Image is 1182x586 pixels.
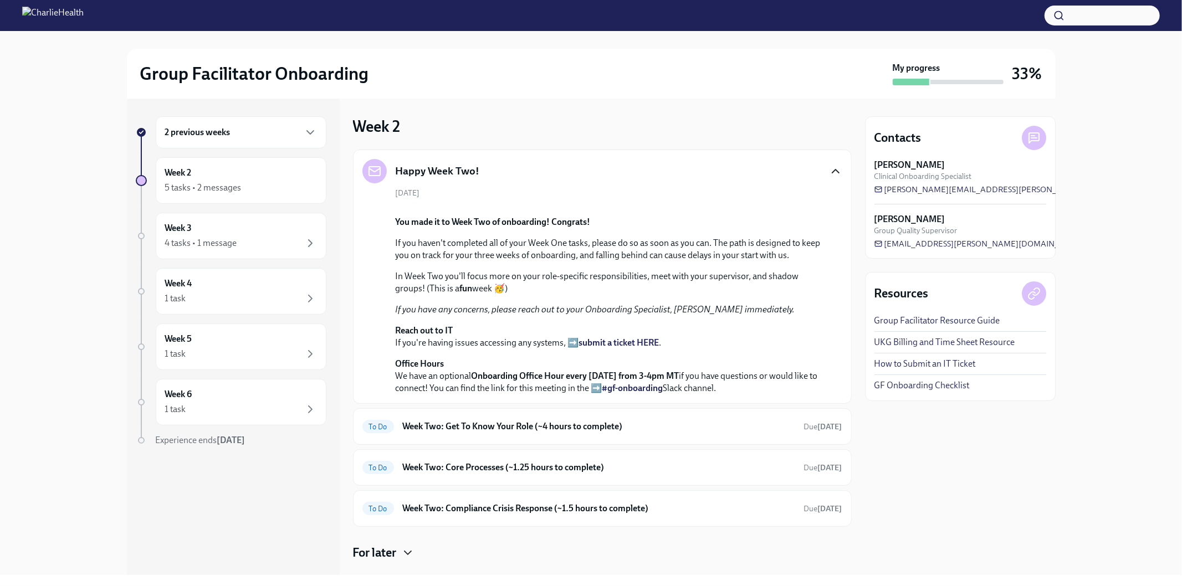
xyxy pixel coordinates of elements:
strong: [PERSON_NAME] [874,159,945,171]
a: To DoWeek Two: Core Processes (~1.25 hours to complete)Due[DATE] [362,459,842,476]
span: October 13th, 2025 10:00 [804,503,842,514]
h4: Contacts [874,130,922,146]
a: To DoWeek Two: Get To Know Your Role (~4 hours to complete)Due[DATE] [362,418,842,435]
span: Due [804,463,842,472]
strong: [PERSON_NAME] [874,213,945,225]
strong: My progress [893,62,940,74]
h6: Week 6 [165,388,192,400]
strong: Onboarding Office Hour every [DATE] from 3-4pm MT [472,371,679,381]
strong: [DATE] [818,463,842,472]
h6: 2 previous weeks [165,126,231,138]
div: For later [353,544,852,561]
span: To Do [362,505,394,513]
h6: Week Two: Core Processes (~1.25 hours to complete) [403,461,795,474]
h6: Week 4 [165,277,192,290]
p: In Week Two you'll focus more on your role-specific responsibilities, meet with your supervisor, ... [396,270,825,295]
span: Group Quality Supervisor [874,225,958,236]
h6: Week 2 [165,167,192,179]
em: If you have any concerns, please reach out to your Onboarding Specialist, [PERSON_NAME] immediately. [396,304,795,315]
a: Week 61 task [136,379,326,425]
strong: Reach out to IT [396,325,453,336]
span: Due [804,504,842,513]
strong: [DATE] [217,435,245,445]
div: 1 task [165,403,186,415]
img: CharlieHealth [22,7,84,24]
strong: You made it to Week Two of onboarding! Congrats! [396,217,591,227]
a: GF Onboarding Checklist [874,379,970,392]
a: Week 25 tasks • 2 messages [136,157,326,204]
span: October 13th, 2025 10:00 [804,421,842,432]
span: October 13th, 2025 10:00 [804,462,842,473]
div: 4 tasks • 1 message [165,237,237,249]
strong: fun [460,283,473,294]
p: If you haven't completed all of your Week One tasks, please do so as soon as you can. The path is... [396,237,825,261]
div: 2 previous weeks [156,116,326,148]
span: To Do [362,464,394,472]
span: Clinical Onboarding Specialist [874,171,972,182]
span: To Do [362,423,394,431]
strong: [DATE] [818,504,842,513]
h5: Happy Week Two! [396,164,480,178]
a: Group Facilitator Resource Guide [874,315,1000,327]
a: [PERSON_NAME][EMAIL_ADDRESS][PERSON_NAME][DOMAIN_NAME] [874,184,1151,195]
h6: Week 3 [165,222,192,234]
h6: Week Two: Compliance Crisis Response (~1.5 hours to complete) [403,502,795,515]
a: Week 34 tasks • 1 message [136,213,326,259]
div: 1 task [165,348,186,360]
p: If you're having issues accessing any systems, ➡️ . [396,325,825,349]
span: Experience ends [156,435,245,445]
h4: Resources [874,285,929,302]
h4: For later [353,544,397,561]
a: UKG Billing and Time Sheet Resource [874,336,1015,348]
h3: Week 2 [353,116,401,136]
strong: [DATE] [818,422,842,431]
span: Due [804,422,842,431]
h3: 33% [1012,64,1042,84]
a: [EMAIL_ADDRESS][PERSON_NAME][DOMAIN_NAME] [874,238,1086,249]
div: 5 tasks • 2 messages [165,182,242,194]
strong: Office Hours [396,358,444,369]
a: Week 51 task [136,323,326,370]
h6: Week 5 [165,333,192,345]
p: We have an optional if you have questions or would like to connect! You can find the link for thi... [396,358,825,394]
a: submit a ticket HERE [579,337,659,348]
div: 1 task [165,292,186,305]
a: #gf-onboarding [602,383,663,393]
a: How to Submit an IT Ticket [874,358,976,370]
h6: Week Two: Get To Know Your Role (~4 hours to complete) [403,420,795,433]
h2: Group Facilitator Onboarding [140,63,369,85]
a: Week 41 task [136,268,326,315]
span: [DATE] [396,188,420,198]
a: To DoWeek Two: Compliance Crisis Response (~1.5 hours to complete)Due[DATE] [362,500,842,517]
